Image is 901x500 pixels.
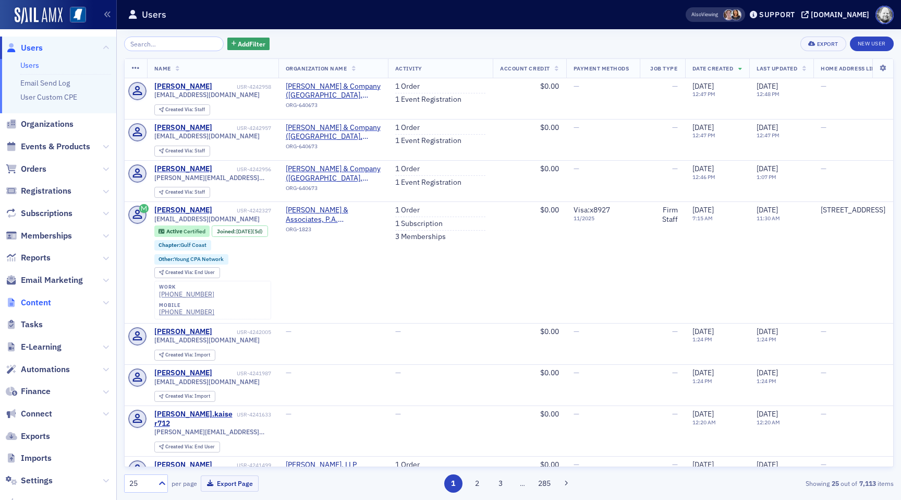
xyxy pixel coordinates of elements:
span: $0.00 [540,327,559,336]
span: [DATE] [692,327,714,336]
div: Staff [165,107,205,113]
span: [DATE] [692,81,714,91]
span: [DATE] [757,205,778,215]
a: Reports [6,252,51,264]
span: Orders [21,163,46,175]
span: T.E. Lott & Company (Columbus, MS) [286,123,381,141]
div: Import [165,352,210,358]
div: USR-4241987 [214,370,271,377]
a: Other:Young CPA Network [159,256,224,263]
time: 11:30 AM [757,215,780,222]
span: Certified [184,228,205,235]
time: 12:20 AM [757,419,780,426]
a: Registrations [6,185,71,197]
a: Events & Products [6,141,90,152]
span: $0.00 [540,164,559,173]
span: — [672,164,678,173]
a: [PERSON_NAME] & Company ([GEOGRAPHIC_DATA], [GEOGRAPHIC_DATA]) [286,164,381,183]
a: 1 Order [395,123,420,133]
span: [DATE] [757,164,778,173]
span: Culumber, Harvey & Associates, P.A. (Gulfport, MS) [286,206,381,224]
time: 12:47 PM [692,90,715,98]
span: Settings [21,475,53,486]
div: Export [817,41,838,47]
a: Tasks [6,319,43,330]
div: [PERSON_NAME] [154,460,212,470]
button: [DOMAIN_NAME] [801,11,873,18]
span: — [672,327,678,336]
span: Visa : x8927 [574,205,610,215]
span: Chapter : [159,241,180,248]
a: [PERSON_NAME] [154,164,212,174]
span: Name [154,65,171,72]
span: Active [166,228,184,235]
span: — [672,123,678,132]
span: Users [21,42,43,54]
label: per page [172,479,197,488]
a: Finance [6,386,51,397]
span: — [821,81,826,91]
time: 12:47 PM [692,132,715,139]
a: 1 Order [395,164,420,174]
time: 1:24 PM [692,377,712,385]
span: — [672,81,678,91]
a: User Custom CPE [20,92,77,102]
div: USR-4242957 [214,125,271,132]
span: Activity [395,65,422,72]
span: [DATE] [236,228,252,235]
span: — [395,327,401,336]
span: $0.00 [540,81,559,91]
a: Connect [6,408,52,420]
div: Staff [165,189,205,195]
span: — [286,409,291,419]
a: Exports [6,431,50,442]
span: — [574,409,579,419]
button: 3 [492,474,510,493]
span: — [574,164,579,173]
span: [DATE] [757,81,778,91]
span: [PERSON_NAME][EMAIL_ADDRESS][DOMAIN_NAME] [154,174,271,182]
span: $0.00 [540,123,559,132]
span: [EMAIL_ADDRESS][DOMAIN_NAME] [154,215,260,223]
a: [PHONE_NUMBER] [159,290,214,298]
div: Active: Active: Certified [154,225,210,237]
div: End User [165,444,215,450]
a: 1 Event Registration [395,178,461,187]
input: Search… [124,37,224,51]
a: View Homepage [63,7,86,25]
div: Created Via: Import [154,391,215,402]
span: … [515,479,530,488]
span: Created Via : [165,147,194,154]
a: Organizations [6,118,74,130]
span: — [821,368,826,377]
a: Email Marketing [6,275,83,286]
span: Silas Simmons, LLP (Natchez) [286,460,381,479]
span: Subscriptions [21,208,72,219]
span: Imports [21,453,52,464]
time: 1:24 PM [757,336,776,343]
span: Automations [21,364,70,375]
span: [DATE] [757,460,778,469]
a: [PERSON_NAME] [154,206,212,215]
a: [PERSON_NAME] [154,82,212,91]
span: — [821,123,826,132]
span: Organization Name [286,65,347,72]
span: Created Via : [165,351,194,358]
div: work [159,284,214,290]
span: Finance [21,386,51,397]
span: Noma Burge [730,9,741,20]
a: [PERSON_NAME] & Company ([GEOGRAPHIC_DATA], [GEOGRAPHIC_DATA]) [286,123,381,141]
span: — [395,368,401,377]
span: — [821,409,826,419]
span: [DATE] [692,164,714,173]
img: SailAMX [15,7,63,24]
span: $0.00 [540,409,559,419]
span: T.E. Lott & Company (Columbus, MS) [286,82,381,100]
span: [DATE] [692,409,714,419]
a: [PERSON_NAME] [154,327,212,337]
span: Profile [875,6,894,24]
a: Content [6,297,51,308]
a: [PERSON_NAME] [154,123,212,133]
